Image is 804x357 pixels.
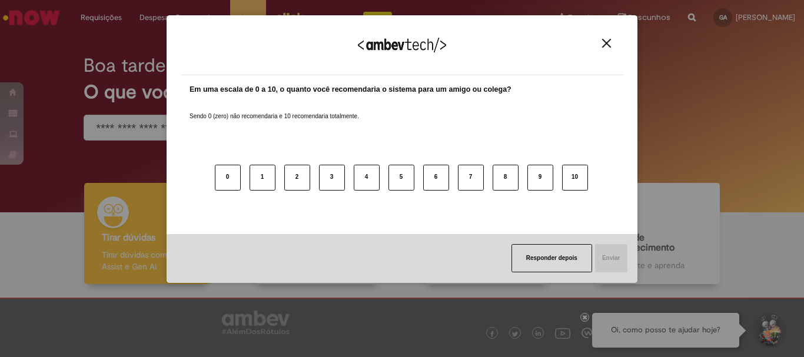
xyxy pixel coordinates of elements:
[388,165,414,191] button: 5
[423,165,449,191] button: 6
[358,38,446,52] img: Logo Ambevtech
[602,39,611,48] img: Close
[562,165,588,191] button: 10
[354,165,380,191] button: 4
[319,165,345,191] button: 3
[458,165,484,191] button: 7
[250,165,275,191] button: 1
[284,165,310,191] button: 2
[599,38,614,48] button: Close
[527,165,553,191] button: 9
[190,84,511,95] label: Em uma escala de 0 a 10, o quanto você recomendaria o sistema para um amigo ou colega?
[190,98,359,121] label: Sendo 0 (zero) não recomendaria e 10 recomendaria totalmente.
[215,165,241,191] button: 0
[493,165,519,191] button: 8
[511,244,592,272] button: Responder depois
